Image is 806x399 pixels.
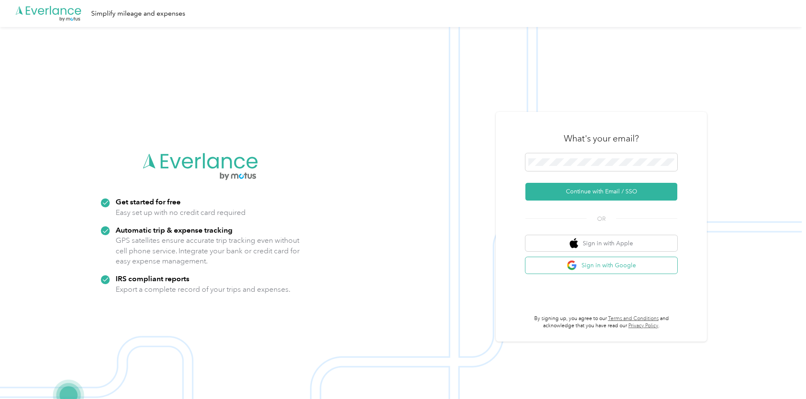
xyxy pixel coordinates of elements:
[116,225,233,234] strong: Automatic trip & expense tracking
[525,183,677,201] button: Continue with Email / SSO
[567,260,577,271] img: google logo
[628,323,658,329] a: Privacy Policy
[570,238,578,249] img: apple logo
[525,235,677,252] button: apple logoSign in with Apple
[587,214,616,223] span: OR
[116,197,181,206] strong: Get started for free
[91,8,185,19] div: Simplify mileage and expenses
[116,207,246,218] p: Easy set up with no credit card required
[116,235,300,266] p: GPS satellites ensure accurate trip tracking even without cell phone service. Integrate your bank...
[525,315,677,330] p: By signing up, you agree to our and acknowledge that you have read our .
[525,257,677,274] button: google logoSign in with Google
[116,274,189,283] strong: IRS compliant reports
[564,133,639,144] h3: What's your email?
[116,284,290,295] p: Export a complete record of your trips and expenses.
[608,315,659,322] a: Terms and Conditions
